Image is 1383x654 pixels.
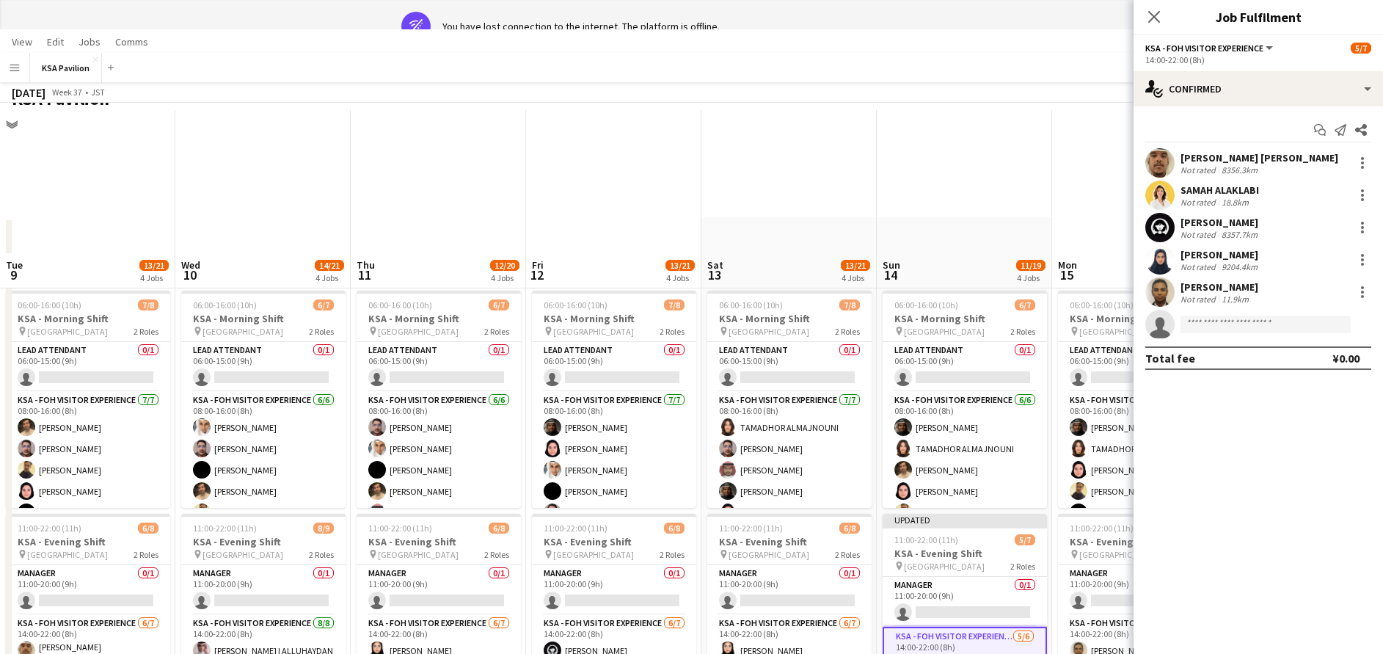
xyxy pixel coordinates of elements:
span: 2 Roles [484,549,509,560]
app-card-role: Manager0/111:00-20:00 (9h) [707,565,872,615]
app-job-card: 06:00-16:00 (10h)6/7KSA - Morning Shift [GEOGRAPHIC_DATA]2 RolesLEAD ATTENDANT0/106:00-15:00 (9h)... [181,291,346,508]
div: Confirmed [1134,71,1383,106]
span: 2 Roles [835,326,860,337]
h3: KSA - Morning Shift [357,312,521,325]
app-card-role: KSA - FOH Visitor Experience7/708:00-16:00 (8h)[PERSON_NAME][PERSON_NAME][PERSON_NAME][PERSON_NAM... [6,392,170,570]
span: 11 [354,266,375,283]
span: [GEOGRAPHIC_DATA] [1079,326,1160,337]
span: Fri [532,258,544,272]
div: 14:00-22:00 (8h) [1145,54,1371,65]
a: Edit [41,32,70,51]
div: Not rated [1181,229,1219,240]
span: 12/20 [490,260,519,271]
span: KSA - FOH Visitor Experience [1145,43,1263,54]
div: 4 Jobs [842,272,869,283]
span: 06:00-16:00 (10h) [544,299,607,310]
span: 2 Roles [660,326,685,337]
span: 6/8 [138,523,158,534]
span: Thu [357,258,375,272]
div: Not rated [1181,197,1219,208]
div: Not rated [1181,261,1219,272]
span: 15 [1056,266,1077,283]
span: 11:00-22:00 (11h) [18,523,81,534]
h3: KSA - Morning Shift [883,312,1047,325]
div: 18.8km [1219,197,1252,208]
h3: KSA - Morning Shift [532,312,696,325]
span: Tue [6,258,23,272]
span: 2 Roles [134,326,158,337]
app-card-role: KSA - FOH Visitor Experience6/608:00-16:00 (8h)[PERSON_NAME][PERSON_NAME][PERSON_NAME][PERSON_NAM... [357,392,521,548]
h3: KSA - Morning Shift [1058,312,1222,325]
span: [GEOGRAPHIC_DATA] [553,326,634,337]
a: View [6,32,38,51]
span: 6/8 [839,523,860,534]
span: 06:00-16:00 (10h) [719,299,783,310]
span: [GEOGRAPHIC_DATA] [729,326,809,337]
span: 2 Roles [309,326,334,337]
span: 2 Roles [660,549,685,560]
span: 5/7 [1351,43,1371,54]
app-card-role: KSA - FOH Visitor Experience6/608:00-16:00 (8h)[PERSON_NAME]TAMADHOR ALMAJNOUNI[PERSON_NAME][PERS... [1058,392,1222,548]
h3: KSA - Evening Shift [883,547,1047,560]
div: [PERSON_NAME] [1181,280,1258,294]
div: You have lost connection to the internet. The platform is offline. [442,20,720,33]
span: [GEOGRAPHIC_DATA] [202,326,283,337]
span: 2 Roles [484,326,509,337]
div: 06:00-16:00 (10h)6/7KSA - Morning Shift [GEOGRAPHIC_DATA]2 RolesLEAD ATTENDANT0/106:00-15:00 (9h)... [1058,291,1222,508]
span: 13 [705,266,723,283]
span: [GEOGRAPHIC_DATA] [378,326,459,337]
span: Comms [115,35,148,48]
app-card-role: KSA - FOH Visitor Experience7/708:00-16:00 (8h)[PERSON_NAME][PERSON_NAME][PERSON_NAME][PERSON_NAM... [532,392,696,570]
div: 06:00-16:00 (10h)7/8KSA - Morning Shift [GEOGRAPHIC_DATA]2 RolesLEAD ATTENDANT0/106:00-15:00 (9h)... [707,291,872,508]
span: 11:00-22:00 (11h) [1070,523,1134,534]
span: 7/8 [664,299,685,310]
span: 06:00-16:00 (10h) [368,299,432,310]
h3: KSA - Evening Shift [707,535,872,548]
span: Jobs [79,35,101,48]
span: 2 Roles [309,549,334,560]
span: 9 [4,266,23,283]
button: KSA Pavilion [30,54,102,82]
span: 6/7 [489,299,509,310]
span: 11:00-22:00 (11h) [193,523,257,534]
app-card-role: Manager0/111:00-20:00 (9h) [1058,565,1222,615]
h3: KSA - Morning Shift [707,312,872,325]
div: [PERSON_NAME] [1181,248,1260,261]
span: 7/8 [839,299,860,310]
app-card-role: LEAD ATTENDANT0/106:00-15:00 (9h) [1058,342,1222,392]
span: 13/21 [841,260,870,271]
span: [GEOGRAPHIC_DATA] [553,549,634,560]
div: Not rated [1181,294,1219,305]
h3: KSA - Morning Shift [181,312,346,325]
span: 14/21 [315,260,344,271]
app-job-card: 06:00-16:00 (10h)7/8KSA - Morning Shift [GEOGRAPHIC_DATA]2 RolesLEAD ATTENDANT0/106:00-15:00 (9h)... [6,291,170,508]
div: 4 Jobs [140,272,168,283]
span: [GEOGRAPHIC_DATA] [904,561,985,572]
app-card-role: LEAD ATTENDANT0/106:00-15:00 (9h) [181,342,346,392]
div: Not rated [1181,164,1219,175]
span: Sun [883,258,900,272]
span: 13/21 [139,260,169,271]
div: [PERSON_NAME] [PERSON_NAME] [1181,151,1338,164]
h3: KSA - Evening Shift [357,535,521,548]
span: 7/8 [138,299,158,310]
span: 06:00-16:00 (10h) [1070,299,1134,310]
span: 6/7 [313,299,334,310]
span: [GEOGRAPHIC_DATA] [1079,549,1160,560]
span: 11:00-22:00 (11h) [894,534,958,545]
span: Week 37 [48,87,85,98]
div: 9204.4km [1219,261,1260,272]
div: 4 Jobs [491,272,519,283]
span: 10 [179,266,200,283]
app-card-role: Manager0/111:00-20:00 (9h) [883,577,1047,627]
app-card-role: LEAD ATTENDANT0/106:00-15:00 (9h) [883,342,1047,392]
h3: KSA - Evening Shift [532,535,696,548]
span: 12 [530,266,544,283]
h3: KSA - Evening Shift [6,535,170,548]
span: 11/19 [1016,260,1046,271]
span: Mon [1058,258,1077,272]
app-job-card: 06:00-16:00 (10h)6/7KSA - Morning Shift [GEOGRAPHIC_DATA]2 RolesLEAD ATTENDANT0/106:00-15:00 (9h)... [357,291,521,508]
span: [GEOGRAPHIC_DATA] [27,326,108,337]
